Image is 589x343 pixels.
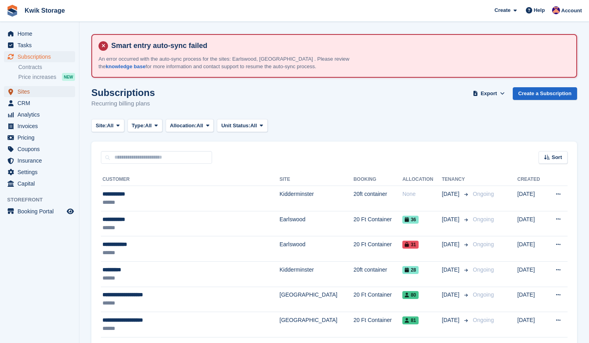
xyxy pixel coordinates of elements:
span: [DATE] [442,316,461,324]
th: Created [518,173,547,186]
span: Sites [17,86,65,97]
td: [GEOGRAPHIC_DATA] [280,312,353,337]
p: An error occurred with the auto-sync process for the sites: Earlswood, [GEOGRAPHIC_DATA] . Please... [98,55,377,71]
th: Booking [353,173,402,186]
span: Storefront [7,196,79,204]
span: All [145,122,152,130]
span: Ongoing [473,191,494,197]
button: Export [471,87,506,100]
a: menu [4,167,75,178]
span: [DATE] [442,291,461,299]
a: menu [4,121,75,132]
span: Site: [96,122,107,130]
span: Export [481,90,497,98]
a: menu [4,51,75,62]
button: Unit Status: All [217,119,267,132]
span: 31 [402,241,418,249]
span: 80 [402,291,418,299]
span: [DATE] [442,240,461,249]
span: Pricing [17,132,65,143]
span: Subscriptions [17,51,65,62]
span: Account [561,7,582,15]
a: Preview store [66,207,75,216]
span: 81 [402,316,418,324]
a: Contracts [18,63,75,71]
span: Unit Status: [221,122,250,130]
button: Site: All [91,119,124,132]
span: [DATE] [442,190,461,198]
p: Recurring billing plans [91,99,155,108]
div: NEW [62,73,75,81]
td: [GEOGRAPHIC_DATA] [280,287,353,312]
td: 20ft container [353,261,402,287]
td: [DATE] [518,186,547,211]
h1: Subscriptions [91,87,155,98]
a: menu [4,155,75,166]
span: Ongoing [473,317,494,323]
span: Create [494,6,510,14]
td: Kidderminster [280,186,353,211]
img: stora-icon-8386f47178a22dfd0bd8f6a31ec36ba5ce8667c1dd55bd0f319d3a0aa187defe.svg [6,5,18,17]
a: Create a Subscription [513,87,577,100]
span: 28 [402,266,418,274]
span: Settings [17,167,65,178]
span: Tasks [17,40,65,51]
a: Price increases NEW [18,73,75,81]
span: [DATE] [442,266,461,274]
td: [DATE] [518,236,547,262]
span: Insurance [17,155,65,166]
td: [DATE] [518,287,547,312]
th: Site [280,173,353,186]
span: Ongoing [473,291,494,298]
span: 36 [402,216,418,224]
span: Home [17,28,65,39]
span: Ongoing [473,241,494,247]
a: menu [4,144,75,155]
span: All [107,122,114,130]
th: Allocation [402,173,442,186]
th: Tenancy [442,173,470,186]
td: Earlswood [280,236,353,262]
span: Capital [17,178,65,189]
button: Type: All [127,119,162,132]
span: [DATE] [442,215,461,224]
a: knowledge base [106,63,145,69]
a: menu [4,40,75,51]
span: Allocation: [170,122,197,130]
td: 20 Ft Container [353,236,402,262]
a: menu [4,98,75,109]
span: Booking Portal [17,206,65,217]
span: Ongoing [473,266,494,273]
th: Customer [101,173,280,186]
span: CRM [17,98,65,109]
td: [DATE] [518,261,547,287]
img: Jade Stanley [552,6,560,14]
td: 20 Ft Container [353,287,402,312]
td: Earlswood [280,211,353,236]
span: Invoices [17,121,65,132]
button: Allocation: All [166,119,214,132]
span: Help [534,6,545,14]
a: menu [4,132,75,143]
span: Price increases [18,73,56,81]
td: [DATE] [518,211,547,236]
td: 20 Ft Container [353,211,402,236]
span: Ongoing [473,216,494,222]
a: Kwik Storage [21,4,68,17]
td: 20ft container [353,186,402,211]
td: Kidderminster [280,261,353,287]
h4: Smart entry auto-sync failed [108,41,570,50]
div: None [402,190,442,198]
a: menu [4,28,75,39]
a: menu [4,109,75,120]
span: Sort [552,153,562,161]
td: [DATE] [518,312,547,337]
a: menu [4,206,75,217]
span: All [250,122,257,130]
span: All [197,122,203,130]
span: Analytics [17,109,65,120]
a: menu [4,178,75,189]
td: 20 Ft Container [353,312,402,337]
span: Coupons [17,144,65,155]
span: Type: [132,122,145,130]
